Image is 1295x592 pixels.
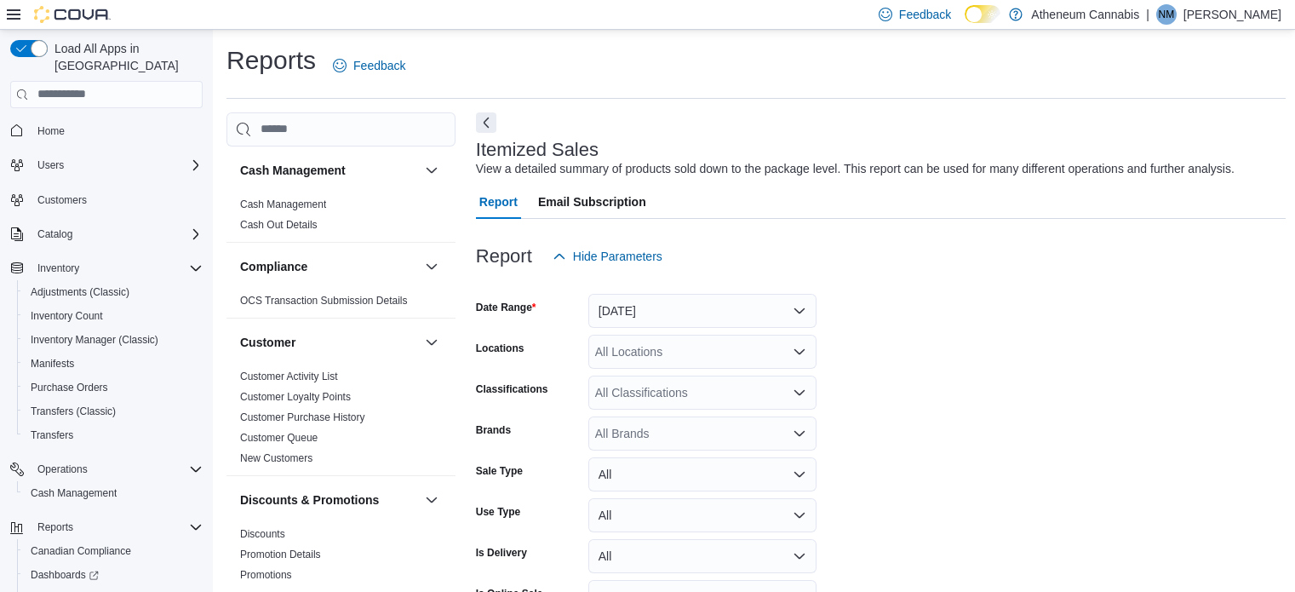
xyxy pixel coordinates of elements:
button: Inventory Manager (Classic) [17,328,209,352]
span: Promotions [240,568,292,582]
a: Promotion Details [240,549,321,560]
span: Adjustments (Classic) [31,285,129,299]
button: Canadian Compliance [17,539,209,563]
a: Purchase Orders [24,377,115,398]
a: Customer Activity List [240,371,338,382]
span: Customers [31,189,203,210]
a: Customer Queue [240,432,318,444]
span: Customer Activity List [240,370,338,383]
a: Canadian Compliance [24,541,138,561]
button: Adjustments (Classic) [17,280,209,304]
img: Cova [34,6,111,23]
a: Feedback [326,49,412,83]
h3: Customer [240,334,295,351]
label: Brands [476,423,511,437]
div: Nick Miller [1156,4,1177,25]
input: Dark Mode [965,5,1000,23]
span: Inventory Manager (Classic) [31,333,158,347]
a: Adjustments (Classic) [24,282,136,302]
span: New Customers [240,451,312,465]
button: Cash Management [421,160,442,181]
span: Email Subscription [538,185,646,219]
span: Canadian Compliance [31,544,131,558]
a: Customer Loyalty Points [240,391,351,403]
button: Customer [421,332,442,353]
button: Next [476,112,496,133]
a: Customer Purchase History [240,411,365,423]
h3: Itemized Sales [476,140,599,160]
span: Hide Parameters [573,248,662,265]
a: Cash Out Details [240,219,318,231]
span: Reports [37,520,73,534]
a: OCS Transaction Submission Details [240,295,408,307]
span: Inventory [31,258,203,279]
div: Cash Management [226,194,456,242]
div: View a detailed summary of products sold down to the package level. This report can be used for m... [476,160,1235,178]
span: Catalog [31,224,203,244]
span: Home [37,124,65,138]
button: Customer [240,334,418,351]
span: Cash Out Details [240,218,318,232]
a: Inventory Manager (Classic) [24,330,165,350]
a: New Customers [240,452,312,464]
a: Transfers (Classic) [24,401,123,422]
a: Cash Management [240,198,326,210]
p: | [1146,4,1149,25]
button: Transfers [17,423,209,447]
h3: Cash Management [240,162,346,179]
span: Transfers [31,428,73,442]
button: Cash Management [240,162,418,179]
button: Reports [31,517,80,537]
span: Transfers (Classic) [31,405,116,418]
a: Transfers [24,425,80,445]
span: Customer Purchase History [240,411,365,424]
span: Manifests [31,357,74,371]
a: Manifests [24,353,81,374]
span: Operations [31,459,203,480]
button: Users [31,155,71,175]
a: Home [31,121,72,141]
span: Transfers [24,425,203,445]
a: Inventory Count [24,306,110,326]
span: Cash Management [31,486,117,500]
span: Inventory Count [31,309,103,323]
p: [PERSON_NAME] [1183,4,1281,25]
button: Open list of options [793,427,806,440]
span: Feedback [353,57,405,74]
button: Customers [3,187,209,212]
label: Sale Type [476,464,523,478]
span: Adjustments (Classic) [24,282,203,302]
p: Atheneum Cannabis [1031,4,1139,25]
a: Dashboards [17,563,209,587]
span: Customer Queue [240,431,318,445]
label: Use Type [476,505,520,519]
span: Promotion Details [240,548,321,561]
h3: Report [476,246,532,267]
span: Home [31,120,203,141]
a: Cash Management [24,483,123,503]
span: Manifests [24,353,203,374]
span: Feedback [899,6,951,23]
button: Manifests [17,352,209,376]
span: NM [1159,4,1175,25]
button: All [588,498,817,532]
span: Purchase Orders [31,381,108,394]
button: Discounts & Promotions [421,490,442,510]
button: Inventory [31,258,86,279]
span: Dashboards [31,568,99,582]
span: Catalog [37,227,72,241]
label: Date Range [476,301,536,314]
span: Reports [31,517,203,537]
label: Classifications [476,382,548,396]
span: Transfers (Classic) [24,401,203,422]
span: Inventory Manager (Classic) [24,330,203,350]
label: Is Delivery [476,546,527,560]
span: Inventory Count [24,306,203,326]
button: [DATE] [588,294,817,328]
button: Catalog [31,224,79,244]
h3: Discounts & Promotions [240,491,379,509]
button: Operations [3,457,209,481]
button: Transfers (Classic) [17,399,209,423]
div: Compliance [226,290,456,318]
button: Purchase Orders [17,376,209,399]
